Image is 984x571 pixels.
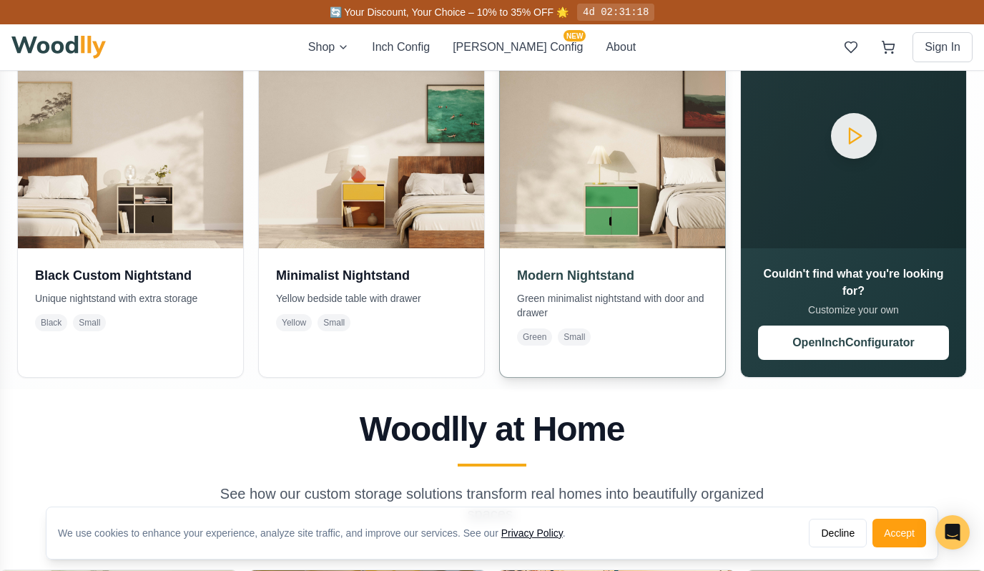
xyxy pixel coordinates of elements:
button: Inch Config [372,39,430,56]
span: Small [558,328,591,346]
p: Customize your own [758,303,949,317]
img: Woodlly [11,36,106,59]
img: Minimalist Nightstand [259,23,484,248]
h2: Woodlly at Home [17,412,967,446]
button: Accept [872,519,926,547]
img: Black Custom Nightstand [18,23,243,248]
div: We use cookies to enhance your experience, analyze site traffic, and improve our services. See our . [58,526,577,540]
h3: Minimalist Nightstand [276,265,467,285]
span: Green [517,328,552,346]
span: NEW [564,30,586,42]
button: OpenInchConfigurator [758,326,949,360]
div: 4d 02:31:18 [577,4,654,21]
span: Small [73,314,106,331]
p: Unique nightstand with extra storage [35,291,226,306]
span: Yellow [276,314,312,331]
button: Shop [308,39,349,56]
h3: Black Custom Nightstand [35,265,226,285]
h3: Modern Nightstand [517,265,708,285]
span: Black [35,314,67,331]
button: [PERSON_NAME] ConfigNEW [453,39,583,56]
a: Privacy Policy [501,527,563,539]
p: See how our custom storage solutions transform real homes into beautifully organized spaces. [217,484,767,524]
span: Small [318,314,350,331]
button: Decline [809,519,867,547]
h3: Couldn't find what you're looking for? [758,265,949,300]
p: Yellow bedside table with drawer [276,291,467,306]
span: 🔄 Your Discount, Your Choice – 10% to 35% OFF 🌟 [330,6,569,18]
div: Open Intercom Messenger [935,515,970,550]
button: About [606,39,636,56]
img: Modern Nightstand [494,17,731,254]
p: Green minimalist nightstand with door and drawer [517,291,708,320]
button: Sign In [912,32,973,62]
